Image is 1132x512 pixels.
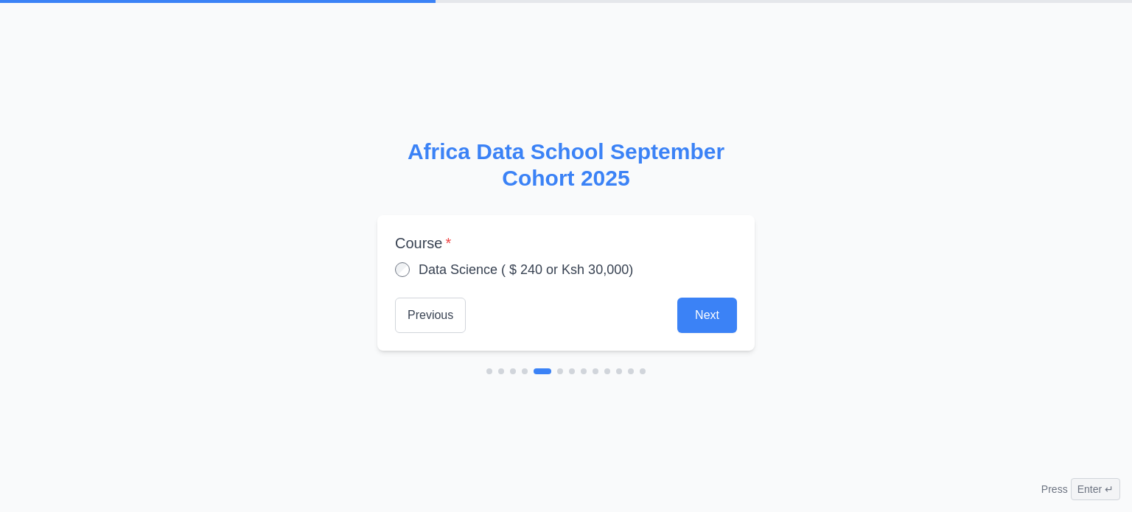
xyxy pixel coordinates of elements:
label: Data Science ( $ 240 or Ksh 30,000) [419,259,633,280]
span: Enter ↵ [1071,478,1120,500]
div: Press [1041,478,1120,500]
button: Previous [395,298,466,333]
button: Next [677,298,737,333]
label: Course [395,233,737,253]
h2: Africa Data School September Cohort 2025 [377,138,755,192]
